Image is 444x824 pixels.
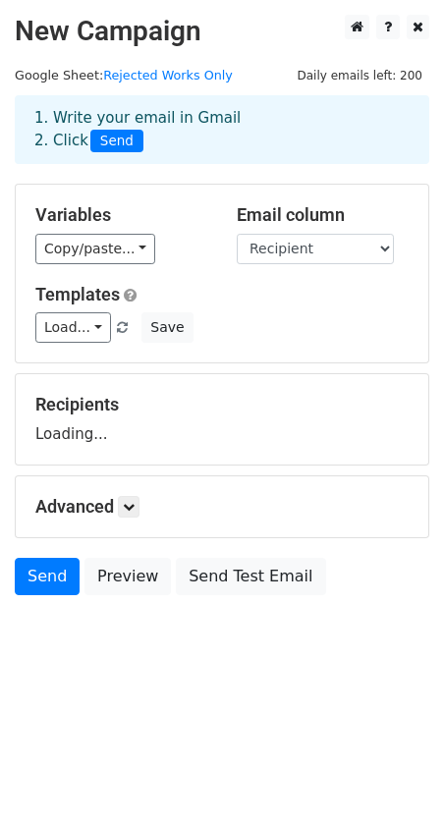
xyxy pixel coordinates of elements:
[35,394,409,445] div: Loading...
[35,234,155,264] a: Copy/paste...
[35,312,111,343] a: Load...
[141,312,193,343] button: Save
[15,558,80,595] a: Send
[15,68,233,82] small: Google Sheet:
[20,107,424,152] div: 1. Write your email in Gmail 2. Click
[90,130,143,153] span: Send
[290,65,429,86] span: Daily emails left: 200
[176,558,325,595] a: Send Test Email
[103,68,233,82] a: Rejected Works Only
[290,68,429,82] a: Daily emails left: 200
[35,204,207,226] h5: Variables
[84,558,171,595] a: Preview
[15,15,429,48] h2: New Campaign
[35,284,120,304] a: Templates
[237,204,409,226] h5: Email column
[35,496,409,518] h5: Advanced
[35,394,409,415] h5: Recipients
